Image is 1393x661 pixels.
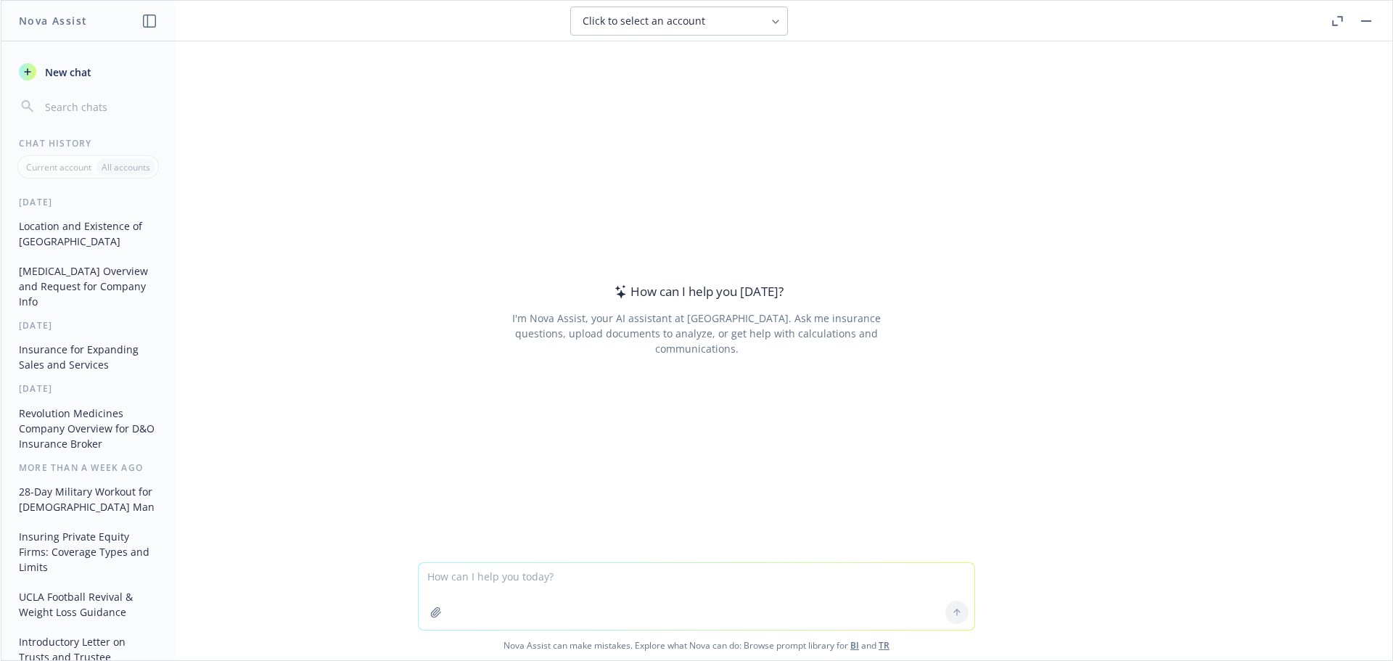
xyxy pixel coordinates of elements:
a: TR [879,639,889,652]
button: 28-Day Military Workout for [DEMOGRAPHIC_DATA] Man [13,480,163,519]
div: [DATE] [1,196,175,208]
button: Insurance for Expanding Sales and Services [13,337,163,377]
button: Revolution Medicines Company Overview for D&O Insurance Broker [13,401,163,456]
div: Chat History [1,137,175,149]
button: New chat [13,59,163,85]
input: Search chats [42,97,157,117]
div: More than a week ago [1,461,175,474]
button: Insuring Private Equity Firms: Coverage Types and Limits [13,525,163,579]
div: [DATE] [1,319,175,332]
a: BI [850,639,859,652]
p: Current account [26,161,91,173]
div: I'm Nova Assist, your AI assistant at [GEOGRAPHIC_DATA]. Ask me insurance questions, upload docum... [492,311,900,356]
span: Nova Assist can make mistakes. Explore what Nova can do: Browse prompt library for and [7,631,1386,660]
button: Location and Existence of [GEOGRAPHIC_DATA] [13,214,163,253]
span: Click to select an account [583,14,705,28]
h1: Nova Assist [19,13,87,28]
button: Click to select an account [570,7,788,36]
p: All accounts [102,161,150,173]
div: [DATE] [1,382,175,395]
button: UCLA Football Revival & Weight Loss Guidance [13,585,163,624]
span: New chat [42,65,91,80]
div: How can I help you [DATE]? [610,282,784,301]
button: [MEDICAL_DATA] Overview and Request for Company Info [13,259,163,313]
